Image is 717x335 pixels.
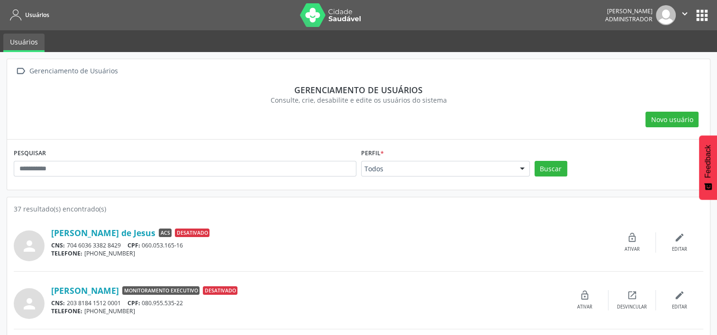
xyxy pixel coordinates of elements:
[704,145,712,178] span: Feedback
[14,204,703,214] div: 37 resultado(s) encontrado(s)
[364,164,510,174] span: Todos
[627,290,637,300] i: open_in_new
[21,295,38,312] i: person
[20,85,697,95] div: Gerenciamento de usuários
[617,304,647,310] div: Desvincular
[203,286,237,295] span: Desativado
[51,228,155,238] a: [PERSON_NAME] de Jesus
[674,290,685,300] i: edit
[14,146,46,161] label: PESQUISAR
[14,64,119,78] a:  Gerenciamento de Usuários
[625,246,640,253] div: Ativar
[127,299,140,307] span: CPF:
[175,229,209,237] span: Desativado
[7,7,49,23] a: Usuários
[51,307,561,315] div: [PHONE_NUMBER]
[51,249,82,257] span: TELEFONE:
[699,135,717,200] button: Feedback - Mostrar pesquisa
[21,238,38,255] i: person
[605,7,653,15] div: [PERSON_NAME]
[672,246,687,253] div: Editar
[680,9,690,19] i: 
[674,232,685,243] i: edit
[127,241,140,249] span: CPF:
[51,249,608,257] div: [PHONE_NUMBER]
[656,5,676,25] img: img
[51,241,608,249] div: 704 6036 3382 8429 060.053.165-16
[605,15,653,23] span: Administrador
[159,229,172,237] span: ACS
[27,64,119,78] div: Gerenciamento de Usuários
[122,286,200,295] span: Monitoramento Executivo
[51,241,65,249] span: CNS:
[676,5,694,25] button: 
[51,299,561,307] div: 203 8184 1512 0001 080.955.535-22
[51,285,119,296] a: [PERSON_NAME]
[627,232,637,243] i: lock_open
[14,64,27,78] i: 
[361,146,384,161] label: Perfil
[51,307,82,315] span: TELEFONE:
[651,115,693,124] span: Novo usuário
[672,304,687,310] div: Editar
[3,34,45,52] a: Usuários
[535,161,567,177] button: Buscar
[580,290,590,300] i: lock_open
[694,7,710,24] button: apps
[20,95,697,105] div: Consulte, crie, desabilite e edite os usuários do sistema
[51,299,65,307] span: CNS:
[645,112,699,128] button: Novo usuário
[577,304,592,310] div: Ativar
[25,11,49,19] span: Usuários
